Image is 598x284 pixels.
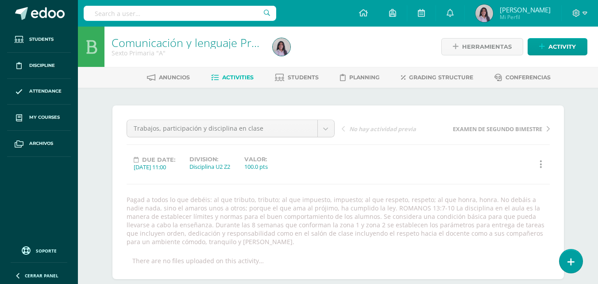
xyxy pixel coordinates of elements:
[134,163,175,171] div: [DATE] 11:00
[453,125,542,133] span: EXAMEN DE SEGUNDO BIMESTRE
[112,36,262,49] h1: Comunicación y lenguaje Pri 6
[112,49,262,57] div: Sexto Primaria 'A'
[29,140,53,147] span: Archivos
[11,244,67,256] a: Soporte
[29,62,55,69] span: Discipline
[349,74,380,81] span: Planning
[29,88,62,95] span: Attendance
[500,5,551,14] span: [PERSON_NAME]
[494,70,551,85] a: Conferencias
[147,70,190,85] a: Anuncios
[211,70,254,85] a: Activities
[29,114,60,121] span: My courses
[409,74,473,81] span: Grading structure
[244,156,268,163] label: Valor:
[349,125,416,133] span: No hay actividad previa
[25,272,58,279] span: Cerrar panel
[462,39,512,55] span: Herramientas
[132,257,264,265] div: There are no files uploaded on this activity…
[189,156,230,163] label: Division:
[142,156,175,163] span: Due date:
[159,74,190,81] span: Anuncios
[401,70,473,85] a: Grading structure
[7,131,71,157] a: Archivos
[7,105,71,131] a: My courses
[127,120,334,137] a: Trabajos, participación y disciplina en clase
[441,38,523,55] a: Herramientas
[36,248,57,254] span: Soporte
[29,36,54,43] span: Students
[7,53,71,79] a: Discipline
[189,163,230,171] div: Disciplina U2 Z2
[500,13,551,21] span: Mi Perfil
[505,74,551,81] span: Conferencias
[7,27,71,53] a: Students
[222,74,254,81] span: Activities
[244,163,268,171] div: 100.0 pts
[112,35,263,50] a: Comunicación y lenguaje Pri 6
[475,4,493,22] img: 2e7ec2bf65bdb1b7ba449eab1a65d432.png
[548,39,576,55] span: Activity
[273,38,290,56] img: 2e7ec2bf65bdb1b7ba449eab1a65d432.png
[528,38,587,55] a: Activity
[288,74,319,81] span: Students
[134,120,311,137] span: Trabajos, participación y disciplina en clase
[275,70,319,85] a: Students
[84,6,276,21] input: Search a user…
[123,195,553,246] div: Pagad a todos lo que debéis: al que tributo, tributo; al que impuesto, impuesto; al que respeto, ...
[7,79,71,105] a: Attendance
[340,70,380,85] a: Planning
[446,124,550,133] a: EXAMEN DE SEGUNDO BIMESTRE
